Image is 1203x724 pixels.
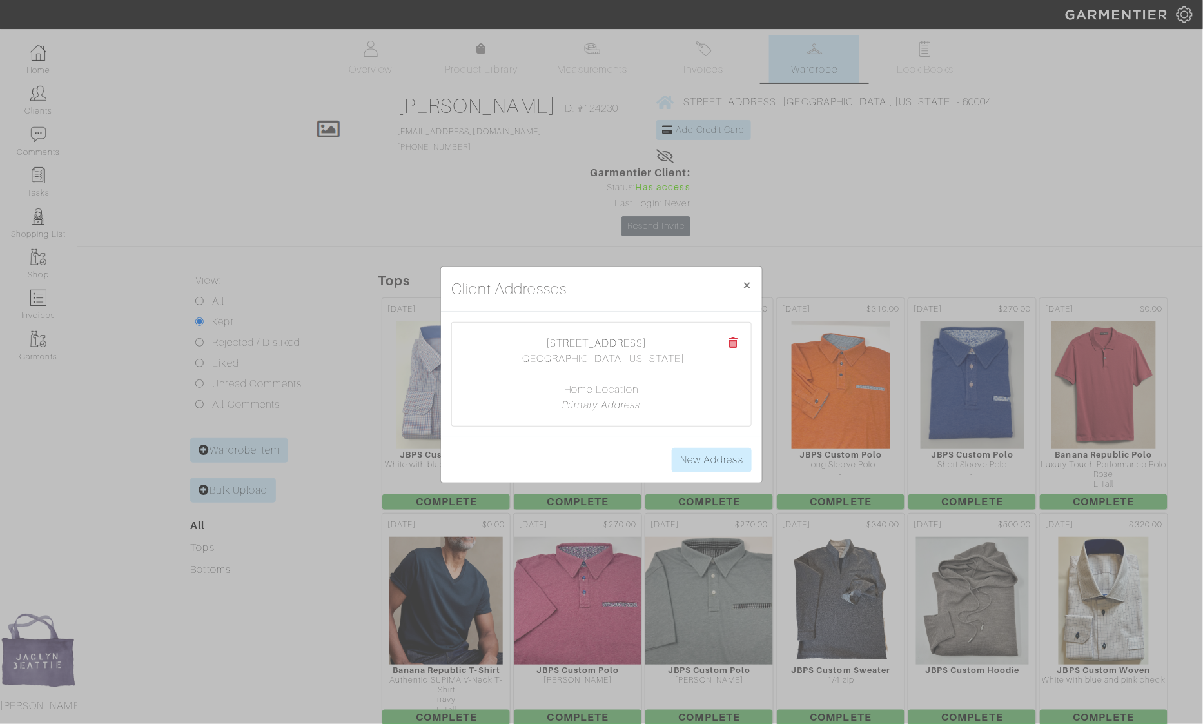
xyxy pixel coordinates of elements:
a: New Address [672,448,752,472]
span: × [742,276,752,294]
i: Primary Address [563,399,641,411]
h4: Client Addresses [451,277,567,301]
center: [GEOGRAPHIC_DATA][US_STATE] Home Location [465,336,738,413]
a: [STREET_ADDRESS] [546,337,647,349]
